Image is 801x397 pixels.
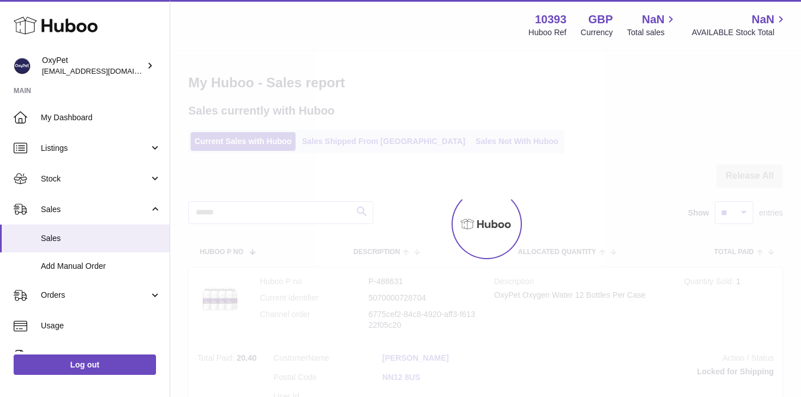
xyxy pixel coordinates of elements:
[692,27,787,38] span: AVAILABLE Stock Total
[42,66,167,75] span: [EMAIL_ADDRESS][DOMAIN_NAME]
[41,351,149,362] span: Invoicing and Payments
[14,354,156,375] a: Log out
[588,12,613,27] strong: GBP
[535,12,567,27] strong: 10393
[41,261,161,272] span: Add Manual Order
[41,174,149,184] span: Stock
[41,290,149,301] span: Orders
[627,12,677,38] a: NaN Total sales
[41,320,161,331] span: Usage
[529,27,567,38] div: Huboo Ref
[581,27,613,38] div: Currency
[14,57,31,74] img: info@oxypet.co.uk
[42,55,144,77] div: OxyPet
[642,12,664,27] span: NaN
[41,112,161,123] span: My Dashboard
[627,27,677,38] span: Total sales
[692,12,787,38] a: NaN AVAILABLE Stock Total
[41,233,161,244] span: Sales
[41,143,149,154] span: Listings
[41,204,149,215] span: Sales
[752,12,774,27] span: NaN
